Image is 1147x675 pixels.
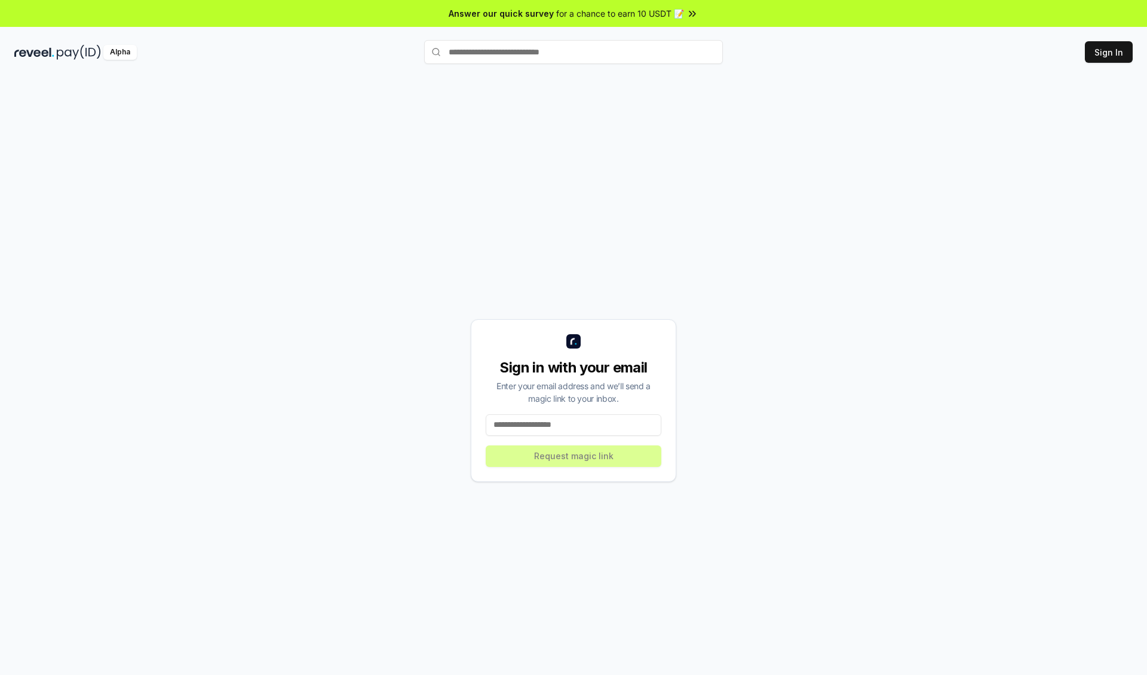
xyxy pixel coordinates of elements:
div: Enter your email address and we’ll send a magic link to your inbox. [486,380,661,405]
span: Answer our quick survey [449,7,554,20]
span: for a chance to earn 10 USDT 📝 [556,7,684,20]
img: pay_id [57,45,101,60]
div: Alpha [103,45,137,60]
img: logo_small [566,334,581,349]
img: reveel_dark [14,45,54,60]
div: Sign in with your email [486,358,661,377]
button: Sign In [1085,41,1133,63]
